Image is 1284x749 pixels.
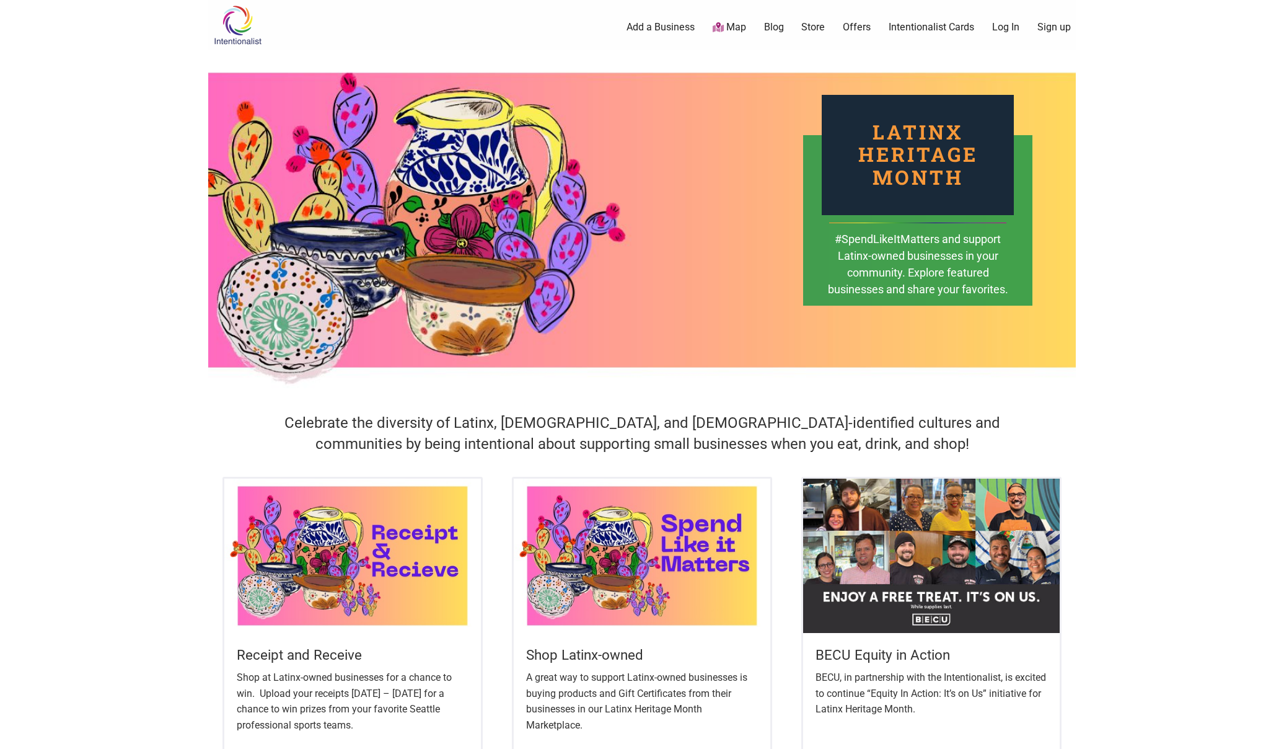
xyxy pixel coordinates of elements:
h5: Receipt and Receive [237,645,468,665]
img: Latinx / Hispanic Heritage Month [514,479,770,632]
p: A great way to support Latinx-owned businesses is buying products and Gift Certificates from thei... [526,670,758,733]
a: Blog [764,20,784,34]
h5: Shop Latinx-owned [526,645,758,665]
a: Sign up [1037,20,1071,34]
img: Intentionalist [208,5,267,45]
p: Shop at Latinx-owned businesses for a chance to win. Upload your receipts [DATE] – [DATE] for a c... [237,670,468,733]
p: BECU, in partnership with the Intentionalist, is excited to continue “Equity In Action: It’s on U... [816,670,1047,717]
div: #SpendLikeItMatters and support Latinx-owned businesses in your community. Explore featured busin... [827,231,1009,316]
h5: BECU Equity in Action [816,645,1047,665]
a: Add a Business [627,20,695,34]
a: Log In [992,20,1019,34]
img: Latinx / Hispanic Heritage Month [224,479,481,632]
a: Intentionalist Cards [889,20,974,34]
img: Equity in Action - Latinx Heritage Month [803,479,1060,632]
a: Store [801,20,825,34]
a: Offers [843,20,871,34]
h4: Celebrate the diversity of Latinx, [DEMOGRAPHIC_DATA], and [DEMOGRAPHIC_DATA]-identified cultures... [252,413,1032,454]
div: Latinx Heritage Month [822,95,1014,215]
a: Map [713,20,746,35]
